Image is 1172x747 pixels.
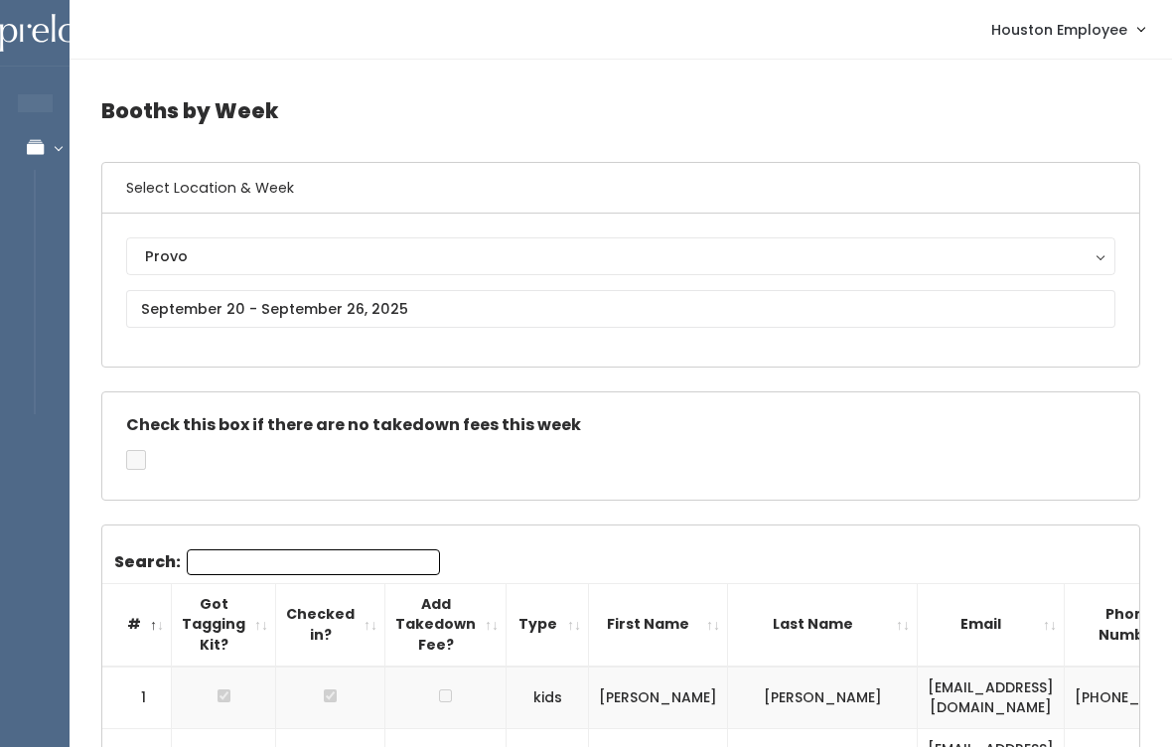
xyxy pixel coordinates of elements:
[145,245,1097,267] div: Provo
[102,583,172,666] th: #: activate to sort column descending
[126,416,1115,434] h5: Check this box if there are no takedown fees this week
[126,290,1115,328] input: September 20 - September 26, 2025
[507,667,589,729] td: kids
[114,549,440,575] label: Search:
[991,19,1127,41] span: Houston Employee
[187,549,440,575] input: Search:
[918,583,1065,666] th: Email: activate to sort column ascending
[507,583,589,666] th: Type: activate to sort column ascending
[276,583,385,666] th: Checked in?: activate to sort column ascending
[728,583,918,666] th: Last Name: activate to sort column ascending
[385,583,507,666] th: Add Takedown Fee?: activate to sort column ascending
[102,163,1139,214] h6: Select Location & Week
[918,667,1065,729] td: [EMAIL_ADDRESS][DOMAIN_NAME]
[101,83,1140,138] h4: Booths by Week
[971,8,1164,51] a: Houston Employee
[589,583,728,666] th: First Name: activate to sort column ascending
[172,583,276,666] th: Got Tagging Kit?: activate to sort column ascending
[589,667,728,729] td: [PERSON_NAME]
[102,667,172,729] td: 1
[126,237,1115,275] button: Provo
[728,667,918,729] td: [PERSON_NAME]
